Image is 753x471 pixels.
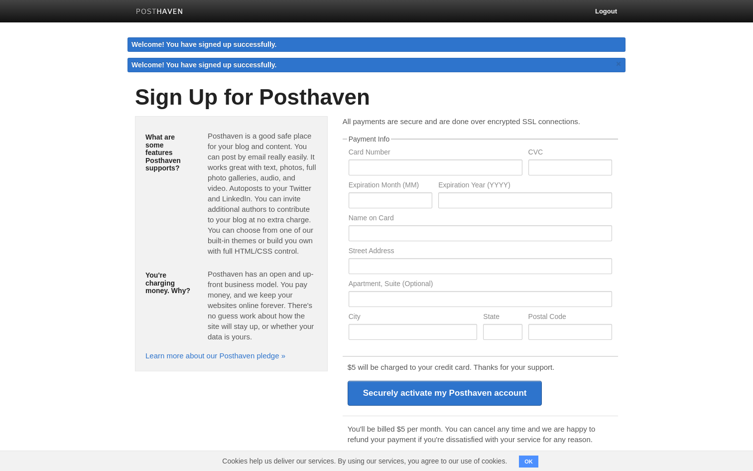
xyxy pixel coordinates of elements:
[519,456,538,468] button: OK
[347,136,391,143] legend: Payment Info
[145,351,285,360] a: Learn more about our Posthaven pledge »
[145,134,193,172] h5: What are some features Posthaven supports?
[136,8,183,16] img: Posthaven-bar
[127,37,626,52] div: Welcome! You have signed up successfully.
[528,313,612,322] label: Postal Code
[208,131,317,256] p: Posthaven is a good safe place for your blog and content. You can post by email really easily. It...
[131,61,277,69] span: Welcome! You have signed up successfully.
[145,272,193,295] h5: You're charging money. Why?
[349,280,612,290] label: Apartment, Suite (Optional)
[438,181,612,191] label: Expiration Year (YYYY)
[349,313,478,322] label: City
[208,269,317,342] p: Posthaven has an open and up-front business model. You pay money, and we keep your websites onlin...
[343,116,618,127] p: All payments are secure and are done over encrypted SSL connections.
[614,58,623,70] a: ×
[528,149,612,158] label: CVC
[135,85,618,109] h1: Sign Up for Posthaven
[349,247,612,257] label: Street Address
[348,381,542,406] input: Securely activate my Posthaven account
[483,313,522,322] label: State
[212,451,517,471] span: Cookies help us deliver our services. By using our services, you agree to our use of cookies.
[349,214,612,224] label: Name on Card
[348,362,613,372] p: $5 will be charged to your credit card. Thanks for your support.
[349,181,432,191] label: Expiration Month (MM)
[348,424,613,445] p: You'll be billed $5 per month. You can cancel any time and we are happy to refund your payment if...
[349,149,522,158] label: Card Number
